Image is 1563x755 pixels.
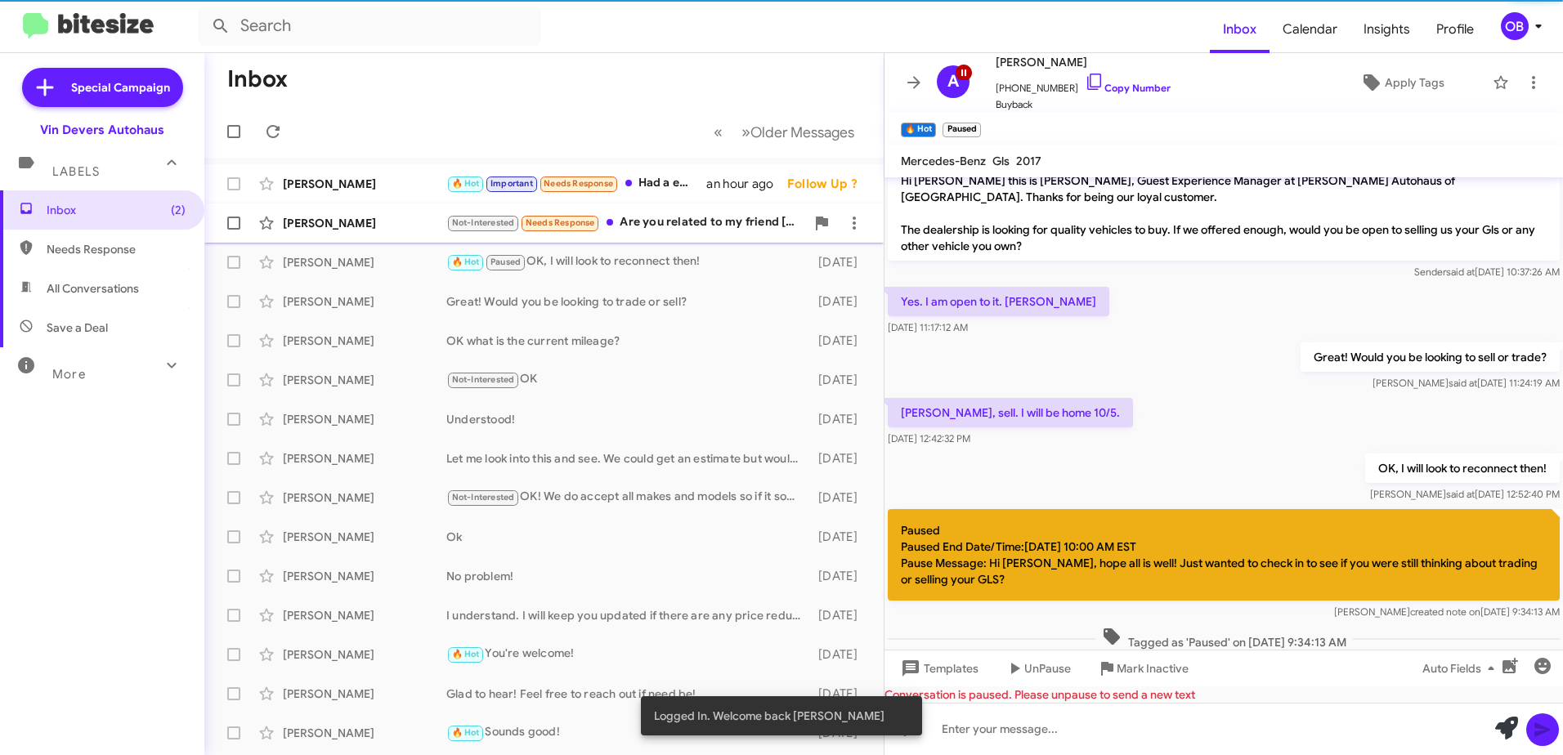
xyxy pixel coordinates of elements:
div: OK [446,370,811,389]
span: Gls [992,154,1010,168]
div: [PERSON_NAME] [283,372,446,388]
div: [PERSON_NAME] [283,450,446,467]
div: [PERSON_NAME] [283,607,446,623]
span: [PERSON_NAME] [DATE] 11:24:19 AM [1373,377,1560,389]
span: Apply Tags [1385,68,1444,97]
button: Mark Inactive [1084,654,1202,683]
small: 🔥 Hot [901,123,936,137]
div: [PERSON_NAME] [283,568,446,584]
div: You're welcome! [446,645,811,663]
div: [PERSON_NAME] [283,686,446,702]
small: Paused [943,123,980,137]
span: said at [1449,377,1477,389]
nav: Page navigation example [705,115,864,149]
div: [PERSON_NAME] [283,646,446,663]
div: No problem! [446,568,811,584]
div: [DATE] [811,254,871,270]
button: Next [732,115,864,149]
span: Inbox [47,202,186,218]
button: Apply Tags [1319,68,1485,97]
span: 🔥 Hot [452,649,480,659]
span: Templates [898,654,979,683]
div: OB [1501,12,1529,40]
p: OK, I will look to reconnect then! [1365,453,1560,483]
div: [DATE] [811,411,871,427]
a: Inbox [1210,6,1270,53]
button: OB [1487,12,1545,40]
span: [PHONE_NUMBER] [996,72,1171,96]
div: [PERSON_NAME] [283,176,446,192]
p: Great! Would you be looking to sell or trade? [1301,342,1560,372]
div: Great! Would you be looking to trade or sell? [446,293,811,310]
span: Needs Response [544,178,613,189]
div: Are you related to my friend [PERSON_NAME]? [446,213,805,232]
div: OK, I will look to reconnect then! [446,252,811,271]
button: Auto Fields [1409,654,1514,683]
span: Save a Deal [47,319,108,336]
span: Needs Response [526,217,595,228]
div: [DATE] [811,568,871,584]
div: Let me look into this and see. We could get an estimate but would need to see it in person for a ... [446,450,811,467]
span: Logged In. Welcome back [PERSON_NAME] [654,708,885,724]
span: Sender [DATE] 10:37:26 AM [1414,266,1560,278]
span: [PERSON_NAME] [996,52,1171,72]
button: Templates [885,654,992,683]
div: [PERSON_NAME] [283,529,446,545]
button: Previous [704,115,732,149]
span: Not-Interested [452,374,515,385]
div: [PERSON_NAME] [283,293,446,310]
span: Buyback [996,96,1171,113]
a: Special Campaign [22,68,183,107]
span: 🔥 Hot [452,727,480,738]
span: said at [1446,266,1475,278]
button: UnPause [992,654,1084,683]
div: Conversation is paused. Please unpause to send a new text [885,686,1563,703]
p: [PERSON_NAME], sell. I will be home 10/5. [888,398,1133,427]
span: Needs Response [47,241,186,257]
span: Profile [1423,6,1487,53]
span: 2017 [1016,154,1041,168]
a: Copy Number [1085,82,1171,94]
p: Yes. I am open to it. [PERSON_NAME] [888,287,1109,316]
span: said at [1446,488,1475,500]
span: [PERSON_NAME] [DATE] 12:52:40 PM [1370,488,1560,500]
span: [PERSON_NAME] [DATE] 9:34:13 AM [1334,605,1560,618]
span: » [741,122,750,142]
span: [DATE] 11:17:12 AM [888,321,968,333]
div: Glad to hear! Feel free to reach out if need be! [446,686,811,702]
span: More [52,367,86,382]
div: [DATE] [811,333,871,349]
div: [DATE] [811,529,871,545]
div: [PERSON_NAME] [283,254,446,270]
span: Special Campaign [71,79,170,96]
span: 🔥 Hot [452,178,480,189]
a: Insights [1350,6,1423,53]
div: Understood! [446,411,811,427]
span: UnPause [1024,654,1071,683]
a: Calendar [1270,6,1350,53]
span: Older Messages [750,123,854,141]
span: Labels [52,164,100,179]
span: Not-Interested [452,492,515,503]
span: (2) [171,202,186,218]
span: Mark Inactive [1117,654,1189,683]
p: Hi [PERSON_NAME] this is [PERSON_NAME], Guest Experience Manager at [PERSON_NAME] Autohaus of [GE... [888,166,1560,261]
span: Not-Interested [452,217,515,228]
span: Paused [490,257,521,267]
span: A [947,69,959,95]
span: Tagged as 'Paused' on [DATE] 9:34:13 AM [1095,627,1353,650]
div: OK what is the current mileage? [446,333,811,349]
div: [DATE] [811,646,871,663]
div: Had a employee have a heart attack. Dealing with this [DATE]. Will have to touch base later in th... [446,174,706,193]
input: Search [198,7,541,46]
span: Important [490,178,533,189]
span: Auto Fields [1422,654,1501,683]
div: [DATE] [811,450,871,467]
div: Follow Up ? [787,176,871,192]
div: I understand. I will keep you updated if there are any price reductions. [446,607,811,623]
div: OK! We do accept all makes and models so if it something you'd want to explore, let me know! [446,488,811,507]
div: [PERSON_NAME] [283,215,446,231]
